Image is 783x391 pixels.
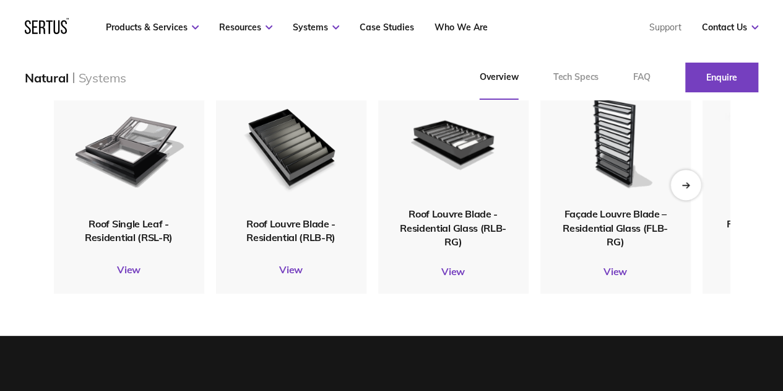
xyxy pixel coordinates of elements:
div: Next slide [670,170,701,200]
div: Systems [79,70,127,86]
iframe: Chat Widget [560,247,783,391]
span: Roof Single Leaf - Residential (RSL-R) [85,217,173,243]
a: Who We Are [435,22,488,33]
span: Roof Louvre Blade - Residential (RLB-R) [246,217,335,243]
a: FAQ [616,55,668,100]
a: Enquire [685,63,758,92]
span: Roof Louvre Blade - Residential Glass (RLB-RG) [400,208,506,248]
span: Façade Louvre Blade – Residential Glass (FLB-RG) [563,208,668,248]
a: View [378,265,528,278]
a: Case Studies [360,22,414,33]
a: Products & Services [106,22,199,33]
a: Support [649,22,681,33]
a: View [216,263,366,276]
a: View [54,263,204,276]
div: Natural [25,70,69,86]
a: View [540,265,690,278]
a: Systems [293,22,339,33]
a: Contact Us [702,22,758,33]
a: Tech Specs [535,55,616,100]
a: Resources [219,22,272,33]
